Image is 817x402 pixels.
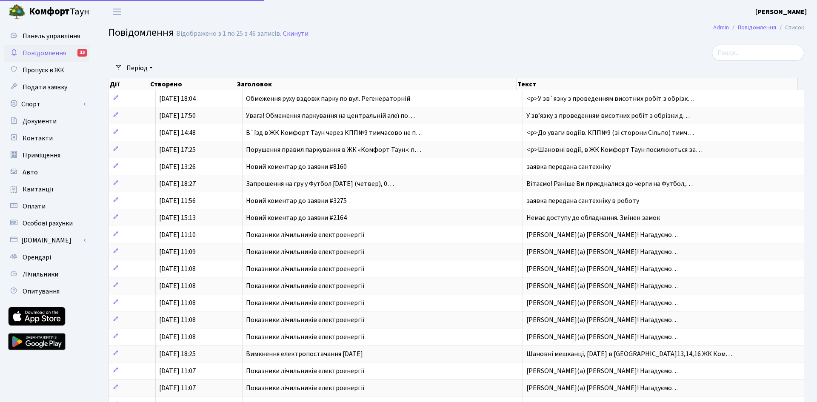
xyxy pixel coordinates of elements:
a: Admin [713,23,729,32]
button: Переключити навігацію [106,5,128,19]
span: [PERSON_NAME](а) [PERSON_NAME]! Нагадуємо… [526,264,679,274]
span: Пропуск в ЖК [23,66,64,75]
span: Увага! Обмеження паркування на центральній алеї по… [246,111,415,120]
span: Контакти [23,134,53,143]
span: [DATE] 11:56 [159,196,196,205]
span: <p>Шановні водії, в ЖК Комфорт Таун посилюються за… [526,145,703,154]
span: [DATE] 11:09 [159,247,196,257]
span: Показники лічильників електроенергії [246,230,365,239]
nav: breadcrumb [700,19,817,37]
a: Оплати [4,198,89,215]
span: Вимкнення електропостачання [DATE] [246,349,363,359]
a: Повідомлення [738,23,776,32]
span: Авто [23,168,38,177]
span: [DATE] 17:25 [159,145,196,154]
a: Подати заявку [4,79,89,96]
a: Скинути [283,30,309,38]
span: <p>До уваги водіїв. КПП№9 (зі сторони Сільпо) тимч… [526,128,694,137]
th: Створено [149,78,236,90]
span: Опитування [23,287,60,296]
span: Повідомлення [109,25,174,40]
span: [DATE] 15:13 [159,213,196,222]
span: [PERSON_NAME](а) [PERSON_NAME]! Нагадуємо… [526,315,679,325]
span: [DATE] 11:08 [159,264,196,274]
a: Документи [4,113,89,130]
span: Показники лічильників електроенергії [246,383,365,393]
span: Орендарі [23,253,51,262]
a: Особові рахунки [4,215,89,232]
span: [PERSON_NAME](а) [PERSON_NAME]! Нагадуємо… [526,230,679,239]
span: Шановні мешканці, [DATE] в [GEOGRAPHIC_DATA]13,14,16 ЖК Ком… [526,349,732,359]
span: У звʼязку з проведенням висотних робіт з обрізки д… [526,111,690,120]
span: Показники лічильників електроенергії [246,247,365,257]
span: Лічильники [23,270,58,279]
span: Новий коментар до заявки #3275 [246,196,347,205]
th: Дії [109,78,149,90]
a: Квитанції [4,181,89,198]
input: Пошук... [712,45,804,61]
span: Новий коментар до заявки #2164 [246,213,347,222]
span: [DATE] 11:08 [159,332,196,342]
a: Опитування [4,283,89,300]
span: [PERSON_NAME](а) [PERSON_NAME]! Нагадуємо… [526,383,679,393]
span: Немає доступу до обладнання. Змінен замок [526,213,660,222]
span: Повідомлення [23,48,66,58]
span: <p>У зв`язку з проведенням висотних робіт з обрізк… [526,94,694,103]
span: [DATE] 13:26 [159,162,196,171]
span: [PERSON_NAME](а) [PERSON_NAME]! Нагадуємо… [526,247,679,257]
a: Приміщення [4,147,89,164]
span: [PERSON_NAME](а) [PERSON_NAME]! Нагадуємо… [526,298,679,308]
span: заявка передана сантехніку в роботу [526,196,639,205]
a: Спорт [4,96,89,113]
span: [DATE] 18:25 [159,349,196,359]
span: [DATE] 14:48 [159,128,196,137]
span: [PERSON_NAME](а) [PERSON_NAME]! Нагадуємо… [526,366,679,376]
span: Показники лічильників електроенергії [246,264,365,274]
a: Панель управління [4,28,89,45]
a: Авто [4,164,89,181]
a: Повідомлення33 [4,45,89,62]
a: [DOMAIN_NAME] [4,232,89,249]
span: Показники лічильників електроенергії [246,315,365,325]
span: Документи [23,117,57,126]
span: Запрошення на гру у Футбол [DATE] (четвер), 0… [246,179,394,188]
span: [DATE] 11:08 [159,281,196,291]
span: Подати заявку [23,83,67,92]
span: Вітаємо! Раніше Ви приєдналися до черги на Футбол,… [526,179,693,188]
span: [DATE] 18:27 [159,179,196,188]
span: В`їзд в ЖК Комфорт Таун через КПП№9 тимчасово не п… [246,128,423,137]
span: Таун [29,5,89,19]
span: Приміщення [23,151,60,160]
span: Показники лічильників електроенергії [246,332,365,342]
span: Порушення правил паркування в ЖК «Комфорт Таун»: п… [246,145,421,154]
div: 33 [77,49,87,57]
span: заявка передана сантехніку [526,162,611,171]
span: Показники лічильників електроенергії [246,281,365,291]
a: Орендарі [4,249,89,266]
span: [DATE] 17:50 [159,111,196,120]
span: [PERSON_NAME](а) [PERSON_NAME]! Нагадуємо… [526,332,679,342]
span: Новий коментар до заявки #8160 [246,162,347,171]
img: logo.png [9,3,26,20]
span: [DATE] 11:08 [159,298,196,308]
span: Показники лічильників електроенергії [246,298,365,308]
span: Особові рахунки [23,219,73,228]
a: Контакти [4,130,89,147]
th: Заголовок [236,78,517,90]
span: Оплати [23,202,46,211]
span: [PERSON_NAME](а) [PERSON_NAME]! Нагадуємо… [526,281,679,291]
li: Список [776,23,804,32]
span: [DATE] 18:04 [159,94,196,103]
th: Текст [517,78,798,90]
a: Пропуск в ЖК [4,62,89,79]
span: Панель управління [23,31,80,41]
span: [DATE] 11:07 [159,383,196,393]
span: Квитанції [23,185,54,194]
a: [PERSON_NAME] [755,7,807,17]
a: Період [123,61,156,75]
span: [DATE] 11:10 [159,230,196,239]
a: Лічильники [4,266,89,283]
div: Відображено з 1 по 25 з 46 записів. [176,30,281,38]
b: Комфорт [29,5,70,18]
